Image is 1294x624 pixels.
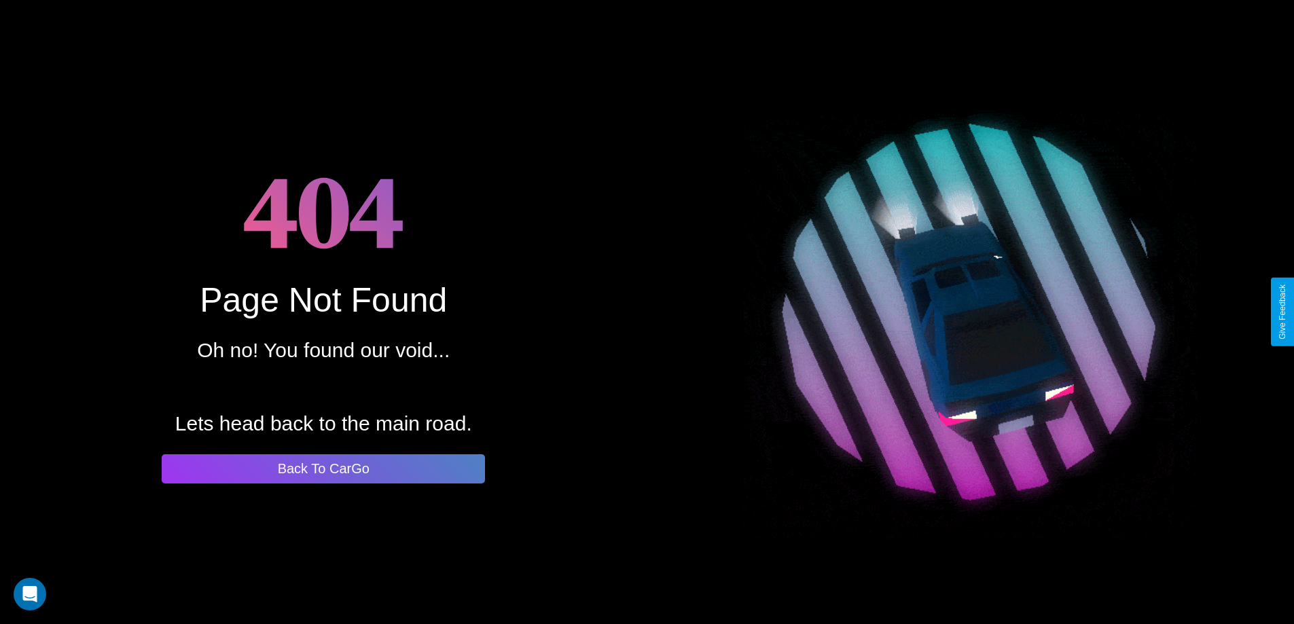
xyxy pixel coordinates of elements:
div: Page Not Found [200,280,447,320]
div: Give Feedback [1278,285,1287,339]
p: Oh no! You found our void... Lets head back to the main road. [175,332,472,442]
div: Open Intercom Messenger [14,578,46,610]
button: Back To CarGo [162,454,485,483]
h1: 404 [243,141,404,280]
img: spinning car [744,86,1197,538]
